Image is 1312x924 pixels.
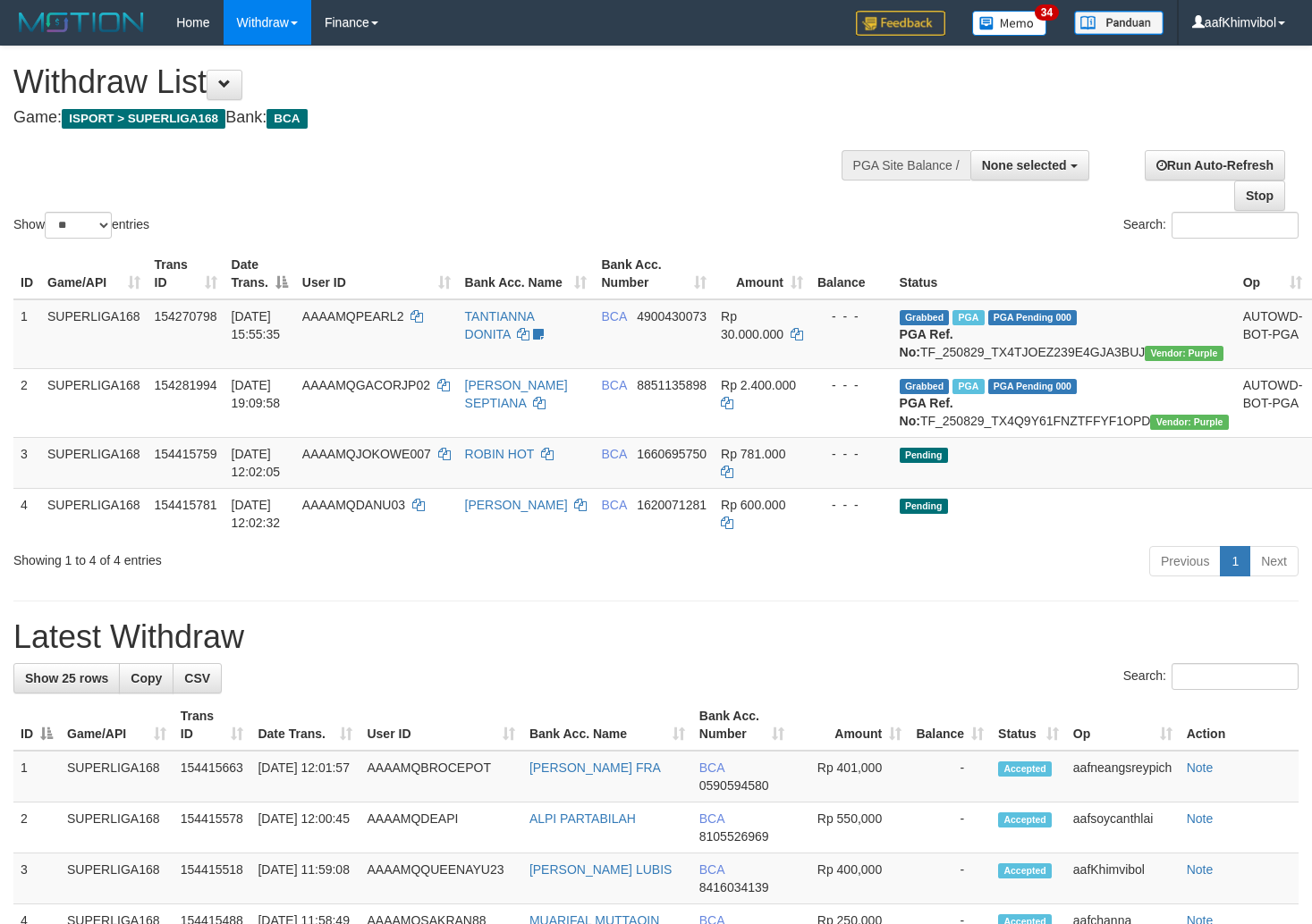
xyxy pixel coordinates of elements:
a: Note [1187,862,1214,877]
a: Stop [1234,181,1285,211]
span: BCA [601,378,626,392]
th: Balance: activate to sort column ascending [909,700,991,751]
a: ALPI PARTABILAH [529,811,636,826]
td: SUPERLIGA168 [60,802,174,853]
span: BCA [601,498,626,512]
th: Bank Acc. Number: activate to sort column ascending [692,700,791,751]
th: Bank Acc. Name: activate to sort column ascending [522,700,692,751]
th: Trans ID: activate to sort column ascending [174,700,251,751]
span: Accepted [998,761,1052,777]
a: Note [1187,811,1214,826]
h1: Latest Withdraw [13,619,1299,655]
td: 154415518 [174,853,251,904]
th: Status: activate to sort column ascending [991,700,1066,751]
span: Copy 8105526969 to clipboard [699,829,769,844]
span: Accepted [998,812,1052,827]
span: Vendor URL: https://trx4.1velocity.biz [1150,415,1228,430]
td: SUPERLIGA168 [40,299,148,369]
td: - [909,853,991,904]
td: [DATE] 11:59:08 [250,853,360,904]
td: AAAAMQDEAPI [360,802,521,853]
span: 154415781 [155,498,217,512]
span: AAAAMQGACORJP02 [302,378,430,392]
span: Copy 8416034139 to clipboard [699,880,769,895]
td: aafneangsreypich [1066,751,1180,802]
a: Next [1249,546,1299,576]
span: Copy 4900430073 to clipboard [637,309,707,323]
img: Feedback.jpg [856,11,945,36]
div: Showing 1 to 4 of 4 entries [13,544,533,569]
span: BCA [601,309,626,323]
span: PGA Pending [988,379,1078,394]
span: ISPORT > SUPERLIGA168 [62,109,225,129]
span: AAAAMQDANU03 [302,498,405,512]
h1: Withdraw List [13,64,857,100]
div: - - - [817,307,885,325]
a: Previous [1149,546,1221,576]
td: AUTOWD-BOT-PGA [1236,299,1310,369]
td: [DATE] 12:00:45 [250,802,360,853]
a: CSV [173,663,222,693]
span: BCA [699,811,724,826]
img: Button%20Memo.svg [972,11,1047,36]
span: Copy 1660695750 to clipboard [637,447,707,461]
span: BCA [699,862,724,877]
span: AAAAMQJOKOWE007 [302,447,431,461]
th: Action [1180,700,1299,751]
input: Search: [1172,663,1299,690]
span: AAAAMQPEARL2 [302,309,404,323]
span: 154281994 [155,378,217,392]
a: [PERSON_NAME] [465,498,568,512]
th: Op: activate to sort column ascending [1236,248,1310,299]
th: Date Trans.: activate to sort column descending [224,248,295,299]
label: Search: [1123,212,1299,239]
th: Op: activate to sort column ascending [1066,700,1180,751]
a: [PERSON_NAME] LUBIS [529,862,673,877]
a: TANTIANNA DONITA [465,309,535,341]
td: [DATE] 12:01:57 [250,751,360,802]
td: TF_250829_TX4TJOEZ239E4GJA3BUJ [893,299,1236,369]
th: Trans ID: activate to sort column ascending [148,248,224,299]
div: - - - [817,376,885,394]
td: SUPERLIGA168 [60,853,174,904]
td: 154415663 [174,751,251,802]
td: Rp 401,000 [791,751,909,802]
span: Pending [900,448,948,463]
td: 3 [13,437,40,488]
b: PGA Ref. No: [900,327,953,359]
td: SUPERLIGA168 [40,437,148,488]
td: - [909,751,991,802]
a: ROBIN HOT [465,447,535,461]
a: [PERSON_NAME] FRA [529,760,661,775]
span: PGA Pending [988,310,1078,325]
td: Rp 550,000 [791,802,909,853]
span: 154415759 [155,447,217,461]
span: BCA [267,109,307,129]
label: Search: [1123,663,1299,690]
span: 154270798 [155,309,217,323]
span: Copy 8851135898 to clipboard [637,378,707,392]
span: Copy 0590594580 to clipboard [699,778,769,793]
th: ID [13,248,40,299]
td: 1 [13,751,60,802]
label: Show entries [13,212,149,239]
div: PGA Site Balance / [842,150,970,181]
th: User ID: activate to sort column ascending [360,700,521,751]
img: panduan.png [1074,11,1164,35]
td: TF_250829_TX4Q9Y61FNZTFFYF1OPD [893,368,1236,437]
span: None selected [982,158,1067,172]
a: [PERSON_NAME] SEPTIANA [465,378,568,410]
b: PGA Ref. No: [900,396,953,428]
th: Amount: activate to sort column ascending [791,700,909,751]
td: AAAAMQBROCEPOT [360,751,521,802]
span: Pending [900,499,948,514]
h4: Game: Bank: [13,109,857,127]
span: Rp 781.000 [721,447,785,461]
span: Rp 30.000.000 [721,309,783,341]
img: MOTION_logo.png [13,9,149,36]
span: Grabbed [900,379,950,394]
th: Game/API: activate to sort column ascending [60,700,174,751]
th: ID: activate to sort column descending [13,700,60,751]
td: aafsoycanthlai [1066,802,1180,853]
th: Bank Acc. Number: activate to sort column ascending [594,248,714,299]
